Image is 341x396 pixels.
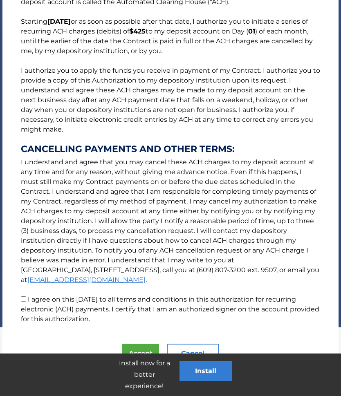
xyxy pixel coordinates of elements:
p: Install now for a better experience! [109,358,179,392]
strong: CANCELLING PAYMENTS AND OTHER TERMS: [21,144,320,154]
button: Install [179,361,232,381]
b: [DATE] [47,18,71,25]
button: Accept [122,344,159,363]
b: $425 [129,27,146,35]
button: Cancel [167,344,219,363]
b: 01 [248,27,255,35]
label: I agree on this [DATE] to all terms and conditions in this authorization for recurring electronic... [21,295,319,323]
a: [EMAIL_ADDRESS][DOMAIN_NAME] [27,276,146,284]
